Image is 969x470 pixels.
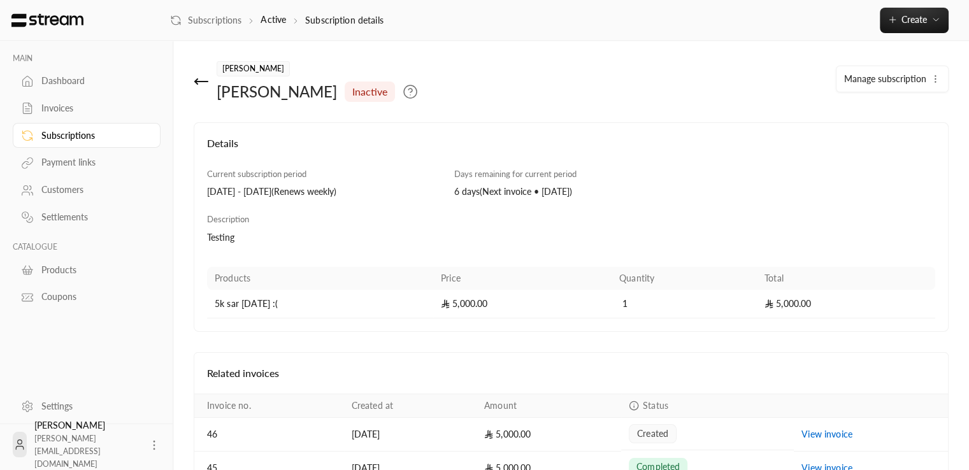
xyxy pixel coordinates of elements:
[261,14,286,25] a: Active
[194,418,344,452] td: 46
[454,169,577,179] span: Days remaining for current period
[41,264,145,276] div: Products
[41,129,145,142] div: Subscriptions
[41,156,145,169] div: Payment links
[454,185,689,198] div: 6 days ( Next invoice • [DATE] )
[170,14,241,27] a: Subscriptions
[619,297,632,310] span: 1
[41,75,145,87] div: Dashboard
[194,394,344,418] th: Invoice no.
[13,285,161,310] a: Coupons
[13,69,161,94] a: Dashboard
[477,394,621,418] th: Amount
[13,394,161,418] a: Settings
[13,242,161,252] p: CATALOGUE
[207,214,249,224] span: Description
[41,211,145,224] div: Settlements
[207,267,935,318] table: Products
[305,14,384,27] p: Subscription details
[41,400,145,413] div: Settings
[637,427,668,440] span: created
[13,205,161,230] a: Settlements
[836,66,948,92] button: Manage subscription
[880,8,949,33] button: Create
[41,290,145,303] div: Coupons
[433,267,612,290] th: Price
[643,400,668,411] span: Status
[34,419,140,470] div: [PERSON_NAME]
[41,183,145,196] div: Customers
[207,169,306,179] span: Current subscription period
[13,123,161,148] a: Subscriptions
[207,231,565,244] div: Testing
[10,13,85,27] img: Logo
[34,434,101,469] span: [PERSON_NAME][EMAIL_ADDRESS][DOMAIN_NAME]
[207,267,433,290] th: Products
[217,61,290,76] span: [PERSON_NAME]
[13,178,161,203] a: Customers
[207,290,433,318] td: 5k sar [DATE] :(
[217,82,337,102] div: [PERSON_NAME]
[13,96,161,121] a: Invoices
[352,84,387,99] span: inactive
[344,394,477,418] th: Created at
[477,418,621,452] td: 5,000.00
[757,267,935,290] th: Total
[801,429,852,439] a: View invoice
[207,366,935,381] h4: Related invoices
[757,290,935,318] td: 5,000.00
[344,418,477,452] td: [DATE]
[13,257,161,282] a: Products
[170,13,384,27] nav: breadcrumb
[13,150,161,175] a: Payment links
[433,290,612,318] td: 5,000.00
[612,267,757,290] th: Quantity
[207,185,441,198] div: [DATE] - [DATE] ( Renews weekly )
[901,14,927,25] span: Create
[844,73,926,84] span: Manage subscription
[41,102,145,115] div: Invoices
[207,136,935,164] h4: Details
[13,53,161,64] p: MAIN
